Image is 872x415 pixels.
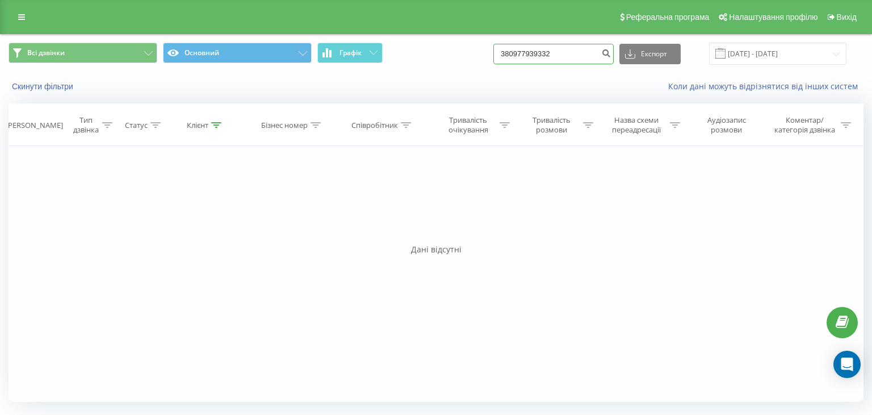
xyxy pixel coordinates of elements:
[9,244,863,255] div: Дані відсутні
[27,48,65,57] span: Всі дзвінки
[261,121,308,130] div: Бізнес номер
[351,121,398,130] div: Співробітник
[339,49,362,57] span: Графік
[439,115,497,135] div: Тривалість очікування
[187,121,208,130] div: Клієнт
[317,43,383,63] button: Графік
[772,115,838,135] div: Коментар/категорія дзвінка
[125,121,148,130] div: Статус
[72,115,99,135] div: Тип дзвінка
[626,13,710,22] span: Реферальна програма
[163,43,312,63] button: Основний
[837,13,857,22] span: Вихід
[729,13,817,22] span: Налаштування профілю
[668,81,863,92] a: Коли дані можуть відрізнятися вiд інших систем
[693,115,760,135] div: Аудіозапис розмови
[523,115,580,135] div: Тривалість розмови
[9,43,157,63] button: Всі дзвінки
[833,351,861,378] div: Open Intercom Messenger
[9,81,79,92] button: Скинути фільтри
[619,44,681,64] button: Експорт
[606,115,667,135] div: Назва схеми переадресації
[6,121,63,130] div: [PERSON_NAME]
[493,44,614,64] input: Пошук за номером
